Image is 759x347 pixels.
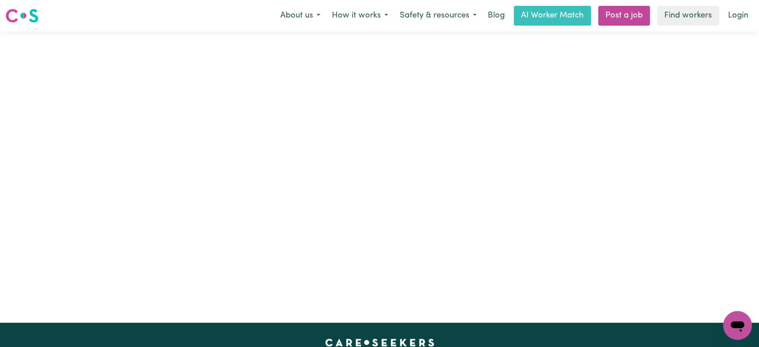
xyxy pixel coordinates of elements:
button: Safety & resources [394,6,482,25]
a: Careseekers logo [5,5,39,26]
a: AI Worker Match [514,6,591,26]
button: How it works [326,6,394,25]
a: Find workers [657,6,719,26]
a: Blog [482,6,510,26]
a: Login [723,6,754,26]
a: Careseekers home page [325,339,434,346]
iframe: Button to launch messaging window [723,311,752,340]
a: Post a job [598,6,650,26]
img: Careseekers logo [5,8,39,24]
button: About us [274,6,326,25]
